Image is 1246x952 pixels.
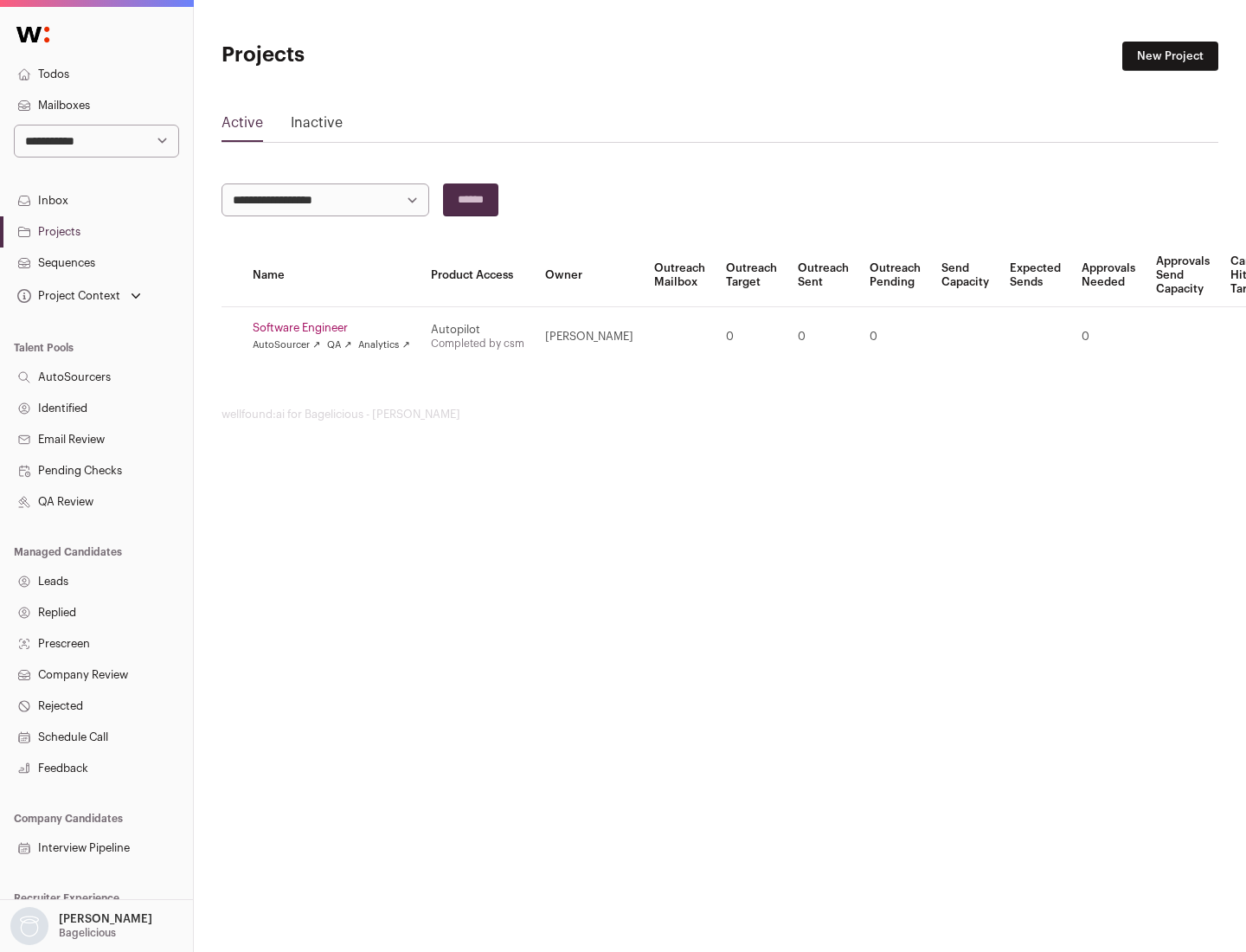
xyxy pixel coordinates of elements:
[222,42,554,69] h1: Projects
[1122,42,1218,71] a: New Project
[14,289,120,303] div: Project Context
[222,113,263,140] a: Active
[253,321,410,335] a: Software Engineer
[1146,244,1220,307] th: Approvals Send Capacity
[931,244,999,307] th: Send Capacity
[59,926,116,940] p: Bagelicious
[787,244,859,307] th: Outreach Sent
[291,113,343,140] a: Inactive
[222,408,1218,421] footer: wellfound:ai for Bagelicious - [PERSON_NAME]
[431,338,524,349] a: Completed by csm
[859,307,931,367] td: 0
[1071,307,1146,367] td: 0
[999,244,1071,307] th: Expected Sends
[859,244,931,307] th: Outreach Pending
[327,338,351,352] a: QA ↗
[14,284,145,308] button: Open dropdown
[7,907,156,945] button: Open dropdown
[10,907,48,945] img: nopic.png
[242,244,421,307] th: Name
[1071,244,1146,307] th: Approvals Needed
[787,307,859,367] td: 0
[59,912,152,926] p: [PERSON_NAME]
[358,338,409,352] a: Analytics ↗
[716,244,787,307] th: Outreach Target
[644,244,716,307] th: Outreach Mailbox
[431,323,524,337] div: Autopilot
[716,307,787,367] td: 0
[253,338,320,352] a: AutoSourcer ↗
[421,244,535,307] th: Product Access
[535,244,644,307] th: Owner
[535,307,644,367] td: [PERSON_NAME]
[7,17,59,52] img: Wellfound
